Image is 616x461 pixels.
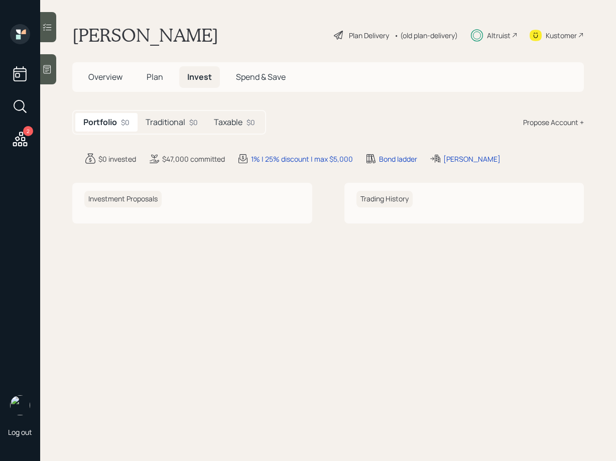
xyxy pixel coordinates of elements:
[8,427,32,437] div: Log out
[146,118,185,127] h5: Traditional
[251,154,353,164] div: 1% | 25% discount | max $5,000
[98,154,136,164] div: $0 invested
[349,30,389,41] div: Plan Delivery
[23,126,33,136] div: 2
[121,117,130,128] div: $0
[83,118,117,127] h5: Portfolio
[84,191,162,207] h6: Investment Proposals
[546,30,577,41] div: Kustomer
[247,117,255,128] div: $0
[443,154,501,164] div: [PERSON_NAME]
[88,71,122,82] span: Overview
[523,117,584,128] div: Propose Account +
[72,24,218,46] h1: [PERSON_NAME]
[214,118,242,127] h5: Taxable
[147,71,163,82] span: Plan
[236,71,286,82] span: Spend & Save
[189,117,198,128] div: $0
[10,395,30,415] img: sami-boghos-headshot.png
[162,154,225,164] div: $47,000 committed
[487,30,511,41] div: Altruist
[379,154,417,164] div: Bond ladder
[394,30,458,41] div: • (old plan-delivery)
[356,191,413,207] h6: Trading History
[187,71,212,82] span: Invest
